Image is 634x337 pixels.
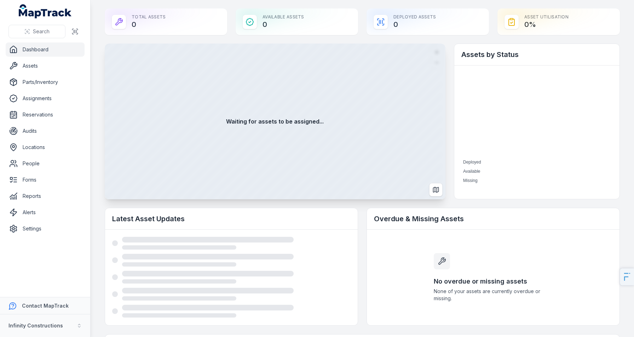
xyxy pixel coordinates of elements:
span: Missing [463,178,478,183]
strong: Contact MapTrack [22,303,69,309]
span: None of your assets are currently overdue or missing. [434,288,553,302]
h2: Latest Asset Updates [112,214,351,224]
h2: Assets by Status [461,50,612,59]
a: Parts/Inventory [6,75,85,89]
a: People [6,156,85,171]
strong: Waiting for assets to be assigned... [226,117,324,126]
a: MapTrack [19,4,72,18]
a: Reservations [6,108,85,122]
strong: Infinity Constructions [8,322,63,329]
span: Deployed [463,160,481,165]
h2: Overdue & Missing Assets [374,214,612,224]
a: Alerts [6,205,85,219]
a: Forms [6,173,85,187]
a: Audits [6,124,85,138]
a: Assignments [6,91,85,105]
button: Search [8,25,65,38]
a: Locations [6,140,85,154]
span: Search [33,28,50,35]
button: Switch to Map View [429,183,443,196]
h3: No overdue or missing assets [434,276,553,286]
span: Available [463,169,480,174]
a: Dashboard [6,42,85,57]
a: Assets [6,59,85,73]
a: Settings [6,222,85,236]
a: Reports [6,189,85,203]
